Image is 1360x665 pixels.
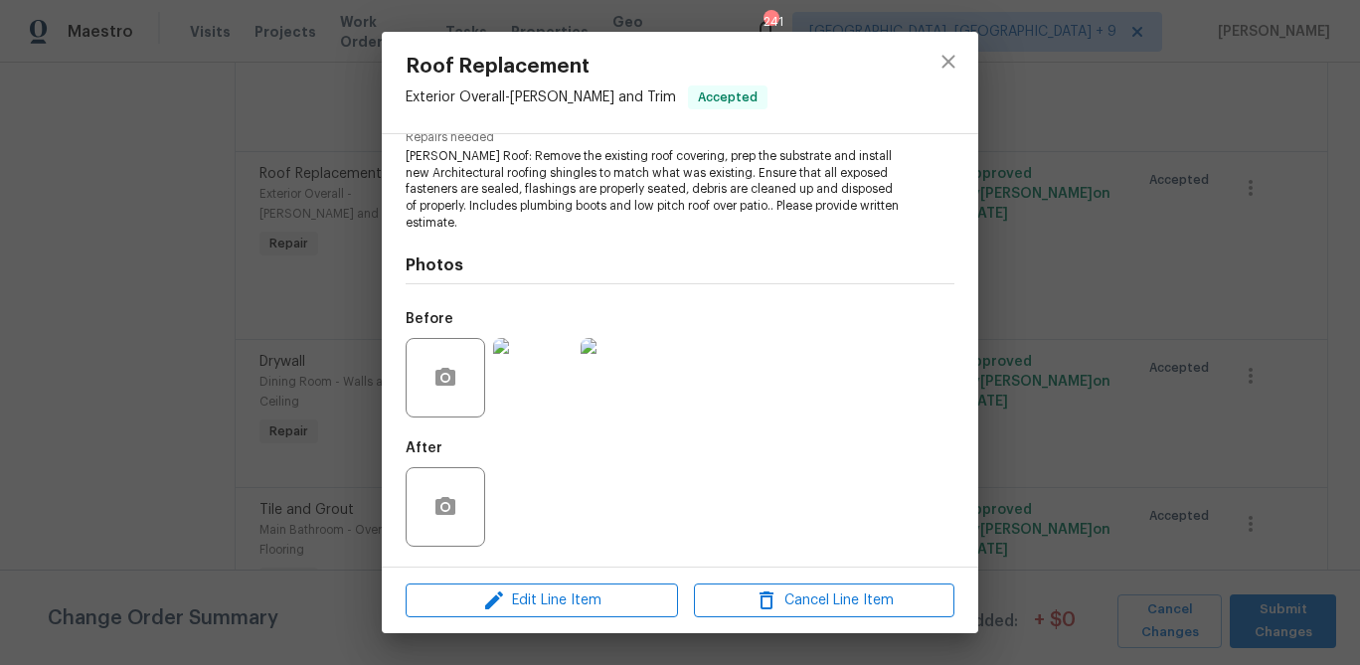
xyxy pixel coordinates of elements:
[694,583,954,618] button: Cancel Line Item
[406,255,954,275] h4: Photos
[412,588,672,613] span: Edit Line Item
[690,87,765,107] span: Accepted
[406,56,767,78] span: Roof Replacement
[406,441,442,455] h5: After
[700,588,948,613] span: Cancel Line Item
[406,583,678,618] button: Edit Line Item
[406,312,453,326] h5: Before
[764,12,777,32] div: 241
[406,90,676,104] span: Exterior Overall - [PERSON_NAME] and Trim
[925,38,972,85] button: close
[406,131,954,144] span: Repairs needed
[406,148,900,232] span: [PERSON_NAME] Roof: Remove the existing roof covering, prep the substrate and install new Archite...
